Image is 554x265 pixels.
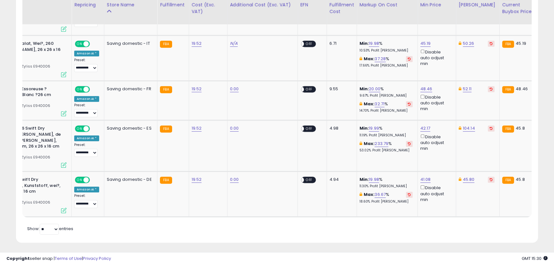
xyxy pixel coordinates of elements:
[522,255,548,261] span: 2025-09-14 15:30 GMT
[420,93,451,112] div: Disable auto adjust min
[74,51,99,56] div: Amazon AI *
[160,41,172,48] small: FBA
[420,184,451,202] div: Disable auto adjust min
[360,108,413,113] p: 14.70% Profit [PERSON_NAME]
[74,2,101,8] div: Repricing
[360,125,369,131] b: Min:
[502,86,514,93] small: FBA
[8,103,51,108] span: | SKU: Zyliss E940006
[192,40,202,47] a: 19.52
[107,86,153,92] div: Saving domestic - FR
[360,176,369,182] b: Min:
[360,177,413,189] div: %
[74,194,99,208] div: Preset:
[420,176,431,183] a: 41.08
[360,40,369,46] b: Min:
[360,86,413,98] div: %
[304,41,314,47] span: OFF
[364,141,375,147] b: Max:
[74,143,99,157] div: Preset:
[230,125,239,132] a: 0.00
[75,126,83,132] span: ON
[420,2,453,8] div: Min Price
[420,125,431,132] a: 42.17
[463,176,475,183] a: 45.80
[360,141,413,153] div: %
[516,40,526,46] span: 45.19
[375,191,386,198] a: 36.67
[463,86,472,92] a: 52.11
[360,2,415,8] div: Markup on Cost
[360,199,413,204] p: 18.60% Profit [PERSON_NAME]
[329,125,352,131] div: 4.98
[6,256,111,262] div: seller snap | |
[369,40,379,47] a: 19.98
[360,63,413,68] p: 17.66% Profit [PERSON_NAME]
[360,56,413,68] div: %
[360,125,413,137] div: %
[360,192,413,204] div: %
[516,176,525,182] span: 45.8
[360,148,413,153] p: 53.02% Profit [PERSON_NAME]
[502,177,514,184] small: FBA
[502,2,535,15] div: Current Buybox Price
[375,101,384,107] a: 32.71
[329,41,352,46] div: 6.71
[230,176,239,183] a: 0.00
[75,177,83,183] span: ON
[463,40,474,47] a: 50.26
[364,191,375,197] b: Max:
[74,135,99,141] div: Amazon AI *
[360,93,413,98] p: 9.67% Profit [PERSON_NAME]
[329,177,352,182] div: 4.94
[192,86,202,92] a: 19.52
[516,125,525,131] span: 45.8
[369,125,379,132] a: 19.99
[360,41,413,52] div: %
[369,176,379,183] a: 19.98
[459,2,497,8] div: [PERSON_NAME]
[74,58,99,72] div: Preset:
[364,101,375,107] b: Max:
[89,41,99,47] span: OFF
[420,133,451,151] div: Disable auto adjust min
[160,86,172,93] small: FBA
[360,184,413,189] p: 11.30% Profit [PERSON_NAME]
[230,40,238,47] a: N/A
[55,255,82,261] a: Terms of Use
[304,177,314,183] span: OFF
[360,133,413,138] p: 11.19% Profit [PERSON_NAME]
[304,126,314,132] span: OFF
[8,155,51,160] span: | SKU: Zyliss E940006
[463,125,475,132] a: 104.14
[369,86,380,92] a: 20.00
[107,2,155,8] div: Store Name
[75,86,83,92] span: ON
[160,125,172,132] small: FBA
[329,2,354,15] div: Fulfillment Cost
[74,103,99,117] div: Preset:
[74,187,99,192] div: Amazon AI *
[420,48,451,67] div: Disable auto adjust min
[107,41,153,46] div: Saving domestic - IT
[89,126,99,132] span: OFF
[83,255,111,261] a: Privacy Policy
[192,2,225,15] div: Cost (Exc. VAT)
[360,48,413,53] p: 10.53% Profit [PERSON_NAME]
[160,177,172,184] small: FBA
[107,177,153,182] div: Saving domestic - DE
[420,86,432,92] a: 48.46
[360,101,413,113] div: %
[375,56,386,62] a: 37.28
[375,141,388,147] a: 233.79
[75,41,83,47] span: ON
[107,125,153,131] div: Saving domestic - ES
[8,200,51,205] span: | SKU: Zyliss E940006
[300,2,324,8] div: EFN
[160,2,186,8] div: Fulfillment
[89,86,99,92] span: OFF
[420,40,431,47] a: 45.19
[192,125,202,132] a: 19.52
[360,86,369,92] b: Min:
[6,255,30,261] strong: Copyright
